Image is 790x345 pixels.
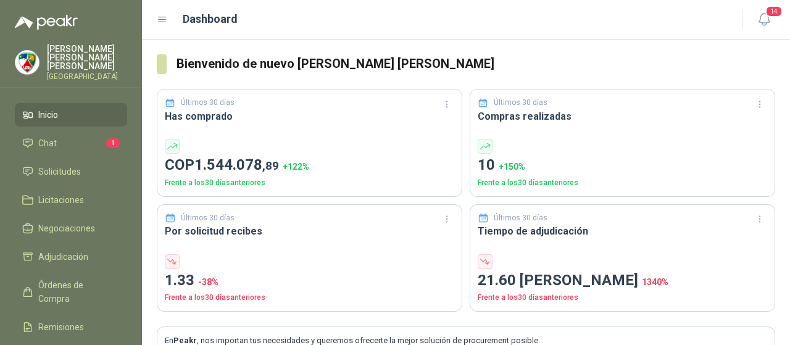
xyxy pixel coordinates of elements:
[753,9,775,31] button: 14
[15,131,127,155] a: Chat1
[15,217,127,240] a: Negociaciones
[642,277,668,287] span: 1340 %
[38,278,115,306] span: Órdenes de Compra
[194,156,279,173] span: 1.544.078
[38,320,84,334] span: Remisiones
[494,97,547,109] p: Últimos 30 días
[38,108,58,122] span: Inicio
[478,154,767,177] p: 10
[38,136,57,150] span: Chat
[765,6,783,17] span: 14
[38,250,88,264] span: Adjudicación
[478,109,767,124] h3: Compras realizadas
[478,177,767,189] p: Frente a los 30 días anteriores
[165,177,454,189] p: Frente a los 30 días anteriores
[198,277,218,287] span: -38 %
[494,212,547,224] p: Últimos 30 días
[15,245,127,268] a: Adjudicación
[15,188,127,212] a: Licitaciones
[181,212,235,224] p: Últimos 30 días
[165,269,454,293] p: 1.33
[15,273,127,310] a: Órdenes de Compra
[262,159,279,173] span: ,89
[478,292,767,304] p: Frente a los 30 días anteriores
[165,223,454,239] h3: Por solicitud recibes
[15,315,127,339] a: Remisiones
[15,15,78,30] img: Logo peakr
[165,292,454,304] p: Frente a los 30 días anteriores
[15,51,39,74] img: Company Logo
[38,165,81,178] span: Solicitudes
[177,54,776,73] h3: Bienvenido de nuevo [PERSON_NAME] [PERSON_NAME]
[15,103,127,127] a: Inicio
[15,160,127,183] a: Solicitudes
[478,269,767,293] p: 21.60 [PERSON_NAME]
[47,44,127,70] p: [PERSON_NAME] [PERSON_NAME] [PERSON_NAME]
[183,10,238,28] h1: Dashboard
[173,336,197,345] b: Peakr
[181,97,235,109] p: Últimos 30 días
[165,154,454,177] p: COP
[165,109,454,124] h3: Has comprado
[283,162,309,172] span: + 122 %
[106,138,120,148] span: 1
[38,222,95,235] span: Negociaciones
[38,193,84,207] span: Licitaciones
[47,73,127,80] p: [GEOGRAPHIC_DATA]
[478,223,767,239] h3: Tiempo de adjudicación
[499,162,525,172] span: + 150 %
